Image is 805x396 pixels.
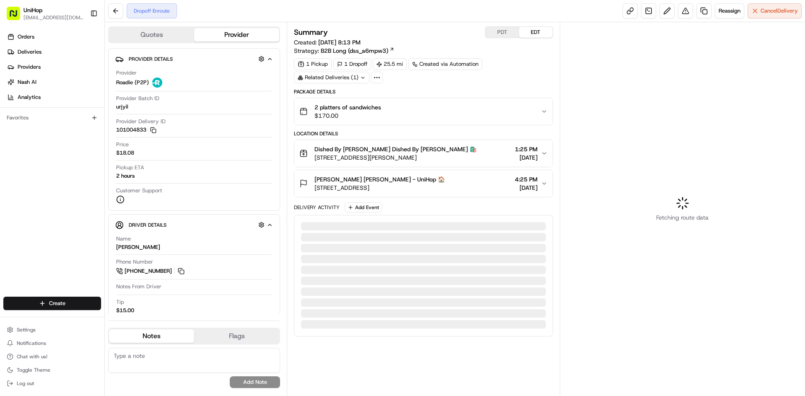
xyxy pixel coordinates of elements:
[109,28,194,41] button: Quotes
[116,79,149,86] span: Roadie (P2P)
[3,91,104,104] a: Analytics
[656,213,709,222] span: Fetching route data
[314,184,445,192] span: [STREET_ADDRESS]
[318,39,361,46] span: [DATE] 8:13 PM
[314,175,445,184] span: [PERSON_NAME] [PERSON_NAME] - UniHop 🏠
[18,93,41,101] span: Analytics
[294,204,340,211] div: Delivery Activity
[115,218,273,232] button: Driver Details
[408,58,482,70] a: Created via Automation
[116,258,153,266] span: Phone Number
[3,324,101,336] button: Settings
[294,58,332,70] div: 1 Pickup
[294,47,395,55] div: Strategy:
[116,164,144,171] span: Pickup ETA
[515,153,538,162] span: [DATE]
[18,78,36,86] span: Nash AI
[116,118,166,125] span: Provider Delivery ID
[194,329,279,343] button: Flags
[3,378,101,389] button: Log out
[515,184,538,192] span: [DATE]
[18,63,41,71] span: Providers
[17,340,46,347] span: Notifications
[49,300,65,307] span: Create
[715,3,744,18] button: Reassign
[17,326,36,333] span: Settings
[116,267,186,276] a: [PHONE_NUMBER]
[333,58,371,70] div: 1 Dropoff
[116,149,134,157] span: $18.08
[116,95,159,102] span: Provider Batch ID
[152,78,162,88] img: roadie-logo-v2.jpg
[3,351,101,362] button: Chat with us!
[314,145,477,153] span: Dished By [PERSON_NAME] Dished By [PERSON_NAME] 🛍️
[294,170,552,197] button: [PERSON_NAME] [PERSON_NAME] - UniHop 🏠[STREET_ADDRESS]4:25 PM[DATE]
[23,14,83,21] button: [EMAIL_ADDRESS][DOMAIN_NAME]
[515,175,538,184] span: 4:25 PM
[116,243,160,251] div: [PERSON_NAME]
[116,172,135,180] div: 2 hours
[3,30,104,44] a: Orders
[3,3,87,23] button: UniHop[EMAIL_ADDRESS][DOMAIN_NAME]
[314,103,381,111] span: 2 platters of sandwiches
[17,367,50,373] span: Toggle Theme
[314,153,477,162] span: [STREET_ADDRESS][PERSON_NAME]
[294,88,553,95] div: Package Details
[116,235,131,243] span: Name
[719,7,740,15] span: Reassign
[294,72,369,83] div: Related Deliveries (1)
[129,222,166,228] span: Driver Details
[294,98,552,125] button: 2 platters of sandwiches$170.00
[129,56,173,62] span: Provider Details
[109,329,194,343] button: Notes
[3,364,101,376] button: Toggle Theme
[116,307,134,314] div: $15.00
[116,141,129,148] span: Price
[294,130,553,137] div: Location Details
[515,145,538,153] span: 1:25 PM
[748,3,802,18] button: CancelDelivery
[3,337,101,349] button: Notifications
[3,60,104,74] a: Providers
[18,48,42,56] span: Deliveries
[373,58,407,70] div: 25.5 mi
[116,126,156,134] button: 101004833
[3,45,104,59] a: Deliveries
[294,38,361,47] span: Created:
[17,380,34,387] span: Log out
[116,103,128,111] span: urjyil
[17,353,47,360] span: Chat with us!
[486,27,519,38] button: PDT
[294,28,328,36] h3: Summary
[116,283,161,290] span: Notes From Driver
[345,202,382,212] button: Add Event
[3,111,101,124] div: Favorites
[18,33,34,41] span: Orders
[294,140,552,167] button: Dished By [PERSON_NAME] Dished By [PERSON_NAME] 🛍️[STREET_ADDRESS][PERSON_NAME]1:25 PM[DATE]
[116,69,137,77] span: Provider
[23,6,42,14] button: UniHop
[314,111,381,120] span: $170.00
[116,187,162,194] span: Customer Support
[125,267,172,275] span: [PHONE_NUMBER]
[116,298,124,306] span: Tip
[321,47,388,55] span: B2B Long (dss_a6mpw3)
[519,27,553,38] button: EDT
[3,297,101,310] button: Create
[3,75,104,89] a: Nash AI
[321,47,395,55] a: B2B Long (dss_a6mpw3)
[194,28,279,41] button: Provider
[761,7,798,15] span: Cancel Delivery
[115,52,273,66] button: Provider Details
